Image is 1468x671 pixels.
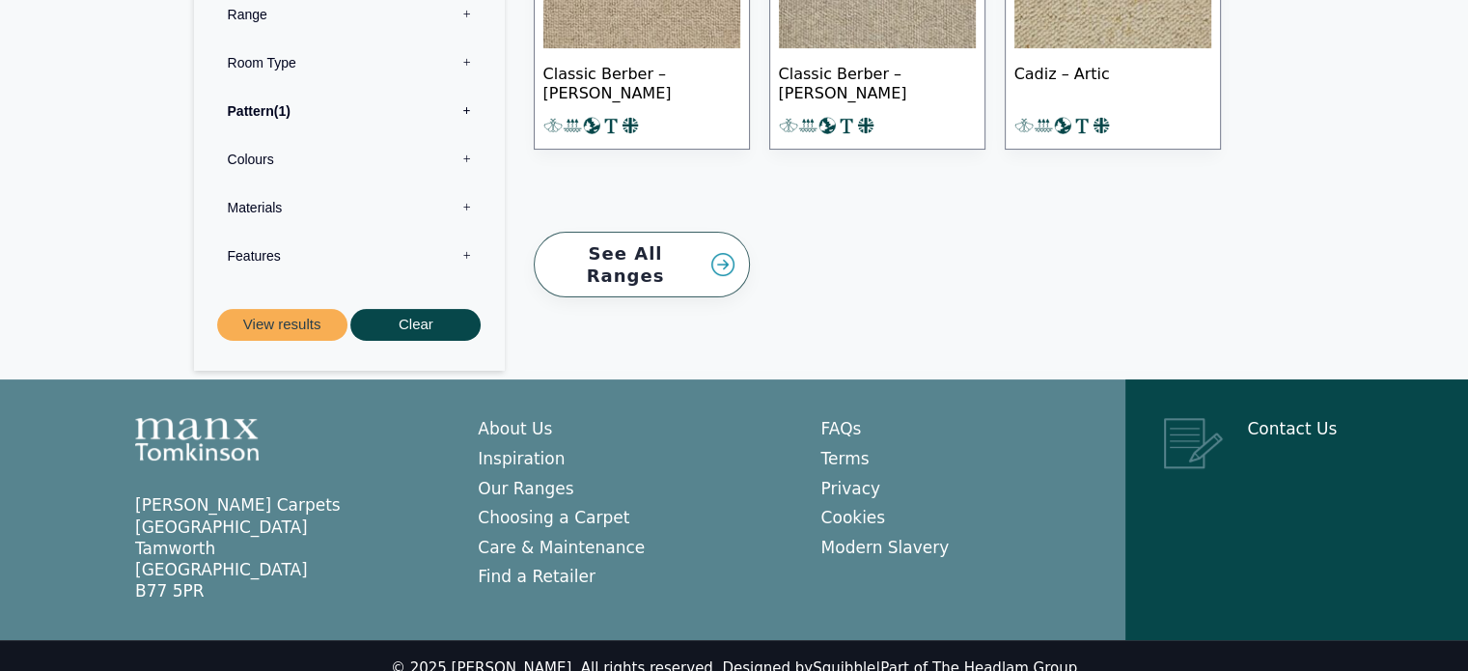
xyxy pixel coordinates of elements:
[217,309,347,341] button: View results
[821,419,862,438] a: FAQs
[1014,48,1211,116] span: Cadiz – Artic
[543,48,740,116] span: Classic Berber – [PERSON_NAME]
[208,232,490,280] label: Features
[821,538,950,557] a: Modern Slavery
[478,508,629,527] a: Choosing a Carpet
[478,567,596,586] a: Find a Retailer
[821,508,886,527] a: Cookies
[779,48,976,116] span: Classic Berber – [PERSON_NAME]
[135,494,439,601] p: [PERSON_NAME] Carpets [GEOGRAPHIC_DATA] Tamworth [GEOGRAPHIC_DATA] B77 5PR
[821,479,881,498] a: Privacy
[478,479,573,498] a: Our Ranges
[478,449,565,468] a: Inspiration
[1247,419,1337,438] a: Contact Us
[208,135,490,183] label: Colours
[821,449,870,468] a: Terms
[274,103,291,119] span: 1
[208,87,490,135] label: Pattern
[350,309,481,341] button: Clear
[534,232,750,298] a: See All Ranges
[208,39,490,87] label: Room Type
[478,538,645,557] a: Care & Maintenance
[478,419,552,438] a: About Us
[135,418,259,461] img: Manx Tomkinson Logo
[208,183,490,232] label: Materials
